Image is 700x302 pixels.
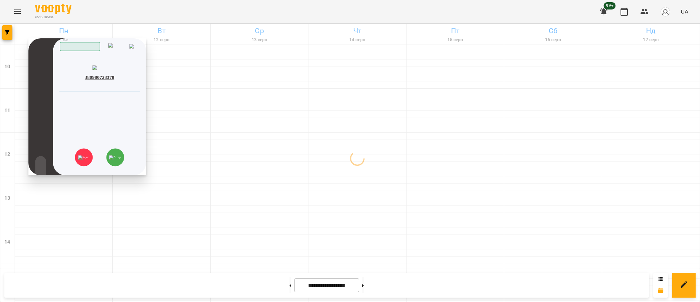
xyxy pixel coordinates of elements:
[212,25,307,37] h6: Ср
[35,15,71,20] span: For Business
[660,7,670,17] img: avatar_s.png
[310,25,405,37] h6: Чт
[408,25,503,37] h6: Пт
[4,107,10,115] h6: 11
[604,2,616,9] span: 99+
[4,238,10,246] h6: 14
[16,37,111,43] h6: 11 серп
[114,25,209,37] h6: Вт
[4,194,10,202] h6: 13
[4,63,10,71] h6: 10
[114,37,209,43] h6: 12 серп
[16,25,111,37] h6: Пн
[408,37,503,43] h6: 15 серп
[35,4,71,14] img: Voopty Logo
[4,150,10,158] h6: 12
[505,37,600,43] h6: 16 серп
[9,3,26,20] button: Menu
[603,37,699,43] h6: 17 серп
[310,37,405,43] h6: 14 серп
[212,37,307,43] h6: 13 серп
[505,25,600,37] h6: Сб
[678,5,691,18] button: UA
[681,8,688,15] span: UA
[603,25,699,37] h6: Нд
